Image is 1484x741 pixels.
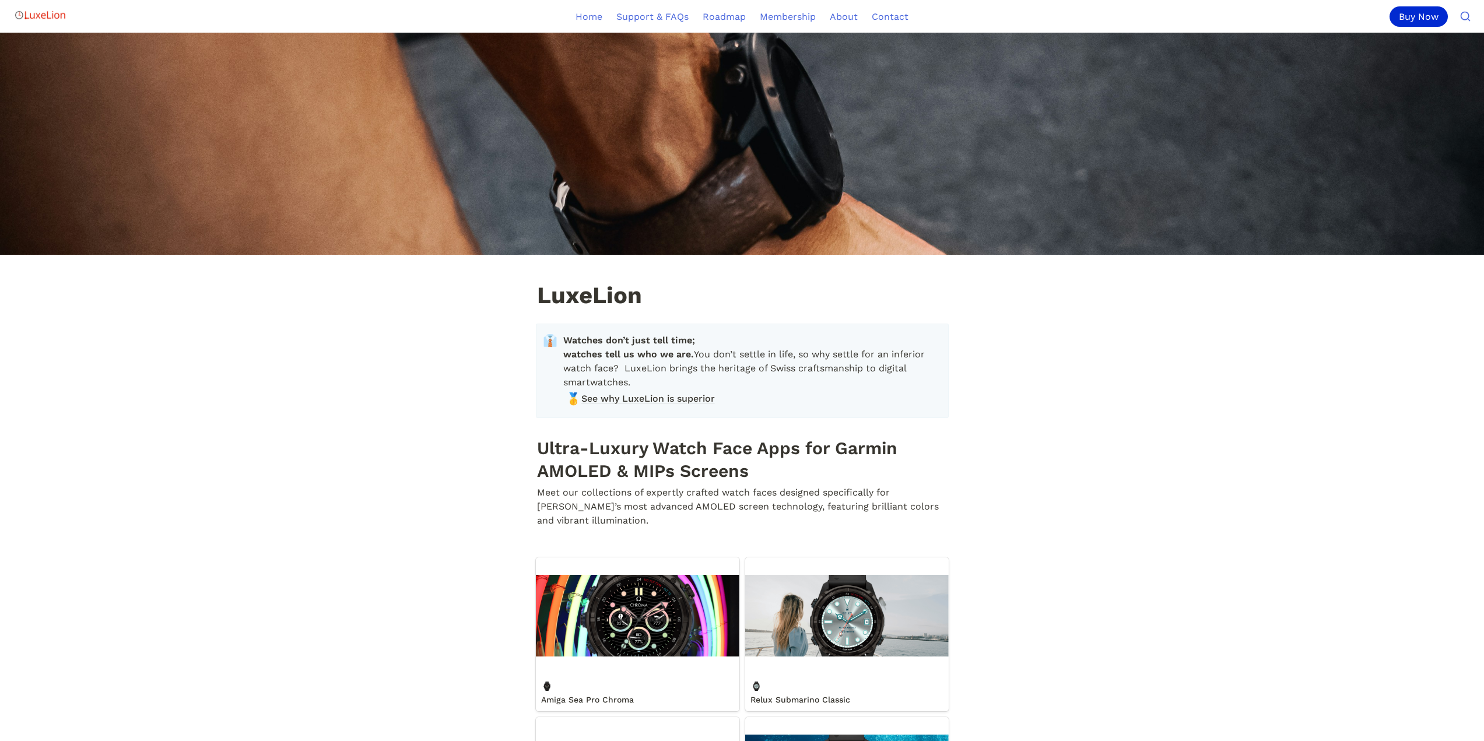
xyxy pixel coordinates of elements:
h1: Ultra-Luxury Watch Face Apps for Garmin AMOLED & MIPs Screens [536,435,949,484]
span: You don’t settle in life, so why settle for an inferior watch face? LuxeLion brings the heritage ... [563,333,939,389]
span: 🥇 [566,392,578,403]
img: Logo [14,3,66,27]
div: Buy Now [1390,6,1448,27]
h1: LuxeLion [536,283,949,311]
span: See why LuxeLion is superior [581,392,715,406]
span: 👔 [543,333,557,347]
a: 🥇See why LuxeLion is superior [563,390,939,408]
a: Amiga Sea Pro Chroma [536,557,739,711]
p: Meet our collections of expertly crafted watch faces designed specifically for [PERSON_NAME]’s mo... [536,484,949,529]
a: Buy Now [1390,6,1453,27]
a: Relux Submarino Classic [745,557,949,711]
strong: Watches don’t just tell time; watches tell us who we are. [563,335,698,360]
